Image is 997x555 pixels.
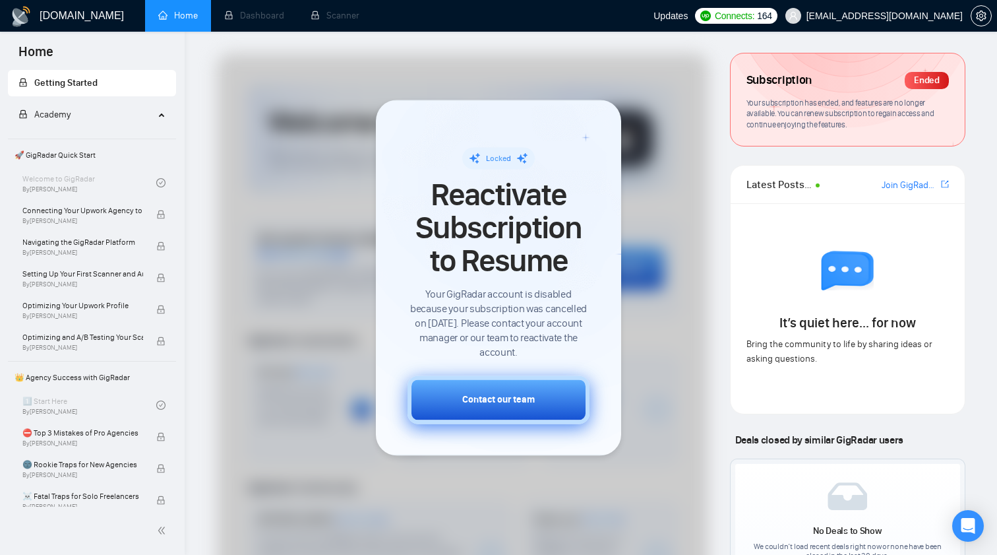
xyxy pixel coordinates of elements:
[22,503,143,511] span: By [PERSON_NAME]
[486,154,511,163] span: Locked
[757,9,771,23] span: 164
[941,179,949,189] span: export
[22,331,143,344] span: Optimizing and A/B Testing Your Scanner for Better Results
[156,210,166,219] span: lock
[8,70,176,96] li: Getting Started
[22,217,143,225] span: By [PERSON_NAME]
[821,251,874,304] img: empty chat
[156,242,166,251] span: lock
[408,287,589,360] span: Your GigRadar account is disabled because your subscription was cancelled on [DATE]. Please conta...
[653,11,688,21] span: Updates
[8,42,64,70] span: Home
[22,490,143,503] span: ☠️ Fatal Traps for Solo Freelancers
[462,393,535,407] div: Contact our team
[158,10,198,21] a: homeHome
[18,109,71,120] span: Academy
[156,305,166,314] span: lock
[971,11,992,21] a: setting
[746,339,932,364] span: Bring the community to life by sharing ideas or asking questions.
[813,525,882,537] span: No Deals to Show
[22,249,143,257] span: By [PERSON_NAME]
[22,312,143,320] span: By [PERSON_NAME]
[22,458,143,471] span: 🌚 Rookie Traps for New Agencies
[941,178,949,191] a: export
[882,178,938,193] a: Join GigRadar Slack Community
[22,299,143,312] span: Optimizing Your Upwork Profile
[746,69,812,92] span: Subscription
[22,204,143,217] span: Connecting Your Upwork Agency to GigRadar
[156,496,166,505] span: lock
[715,9,754,23] span: Connects:
[746,98,934,129] span: Your subscription has ended, and features are no longer available. You can renew subscription to ...
[789,11,798,20] span: user
[156,337,166,346] span: lock
[971,11,991,21] span: setting
[746,176,812,193] span: Latest Posts from the GigRadar Community
[700,11,711,21] img: upwork-logo.png
[22,280,143,288] span: By [PERSON_NAME]
[34,77,98,88] span: Getting Started
[22,267,143,280] span: Setting Up Your First Scanner and Auto-Bidder
[22,344,143,352] span: By [PERSON_NAME]
[156,401,166,410] span: check-circle
[952,510,984,542] div: Open Intercom Messenger
[156,432,166,441] span: lock
[9,142,175,168] span: 🚀 GigRadar Quick Start
[18,110,28,119] span: lock
[828,482,867,510] img: empty-box
[905,72,949,89] div: Ended
[156,178,166,187] span: check-circle
[34,109,71,120] span: Academy
[730,428,909,451] span: Deals closed by similar GigRadar users
[157,524,170,537] span: double-left
[971,5,992,26] button: setting
[408,178,589,278] span: Reactivate Subscription to Resume
[408,375,589,424] button: Contact our team
[18,78,28,87] span: lock
[22,426,143,440] span: ⛔ Top 3 Mistakes of Pro Agencies
[22,236,143,249] span: Navigating the GigRadar Platform
[779,315,916,331] span: It’s quiet here... for now
[9,364,175,391] span: 👑 Agency Success with GigRadar
[22,440,143,447] span: By [PERSON_NAME]
[11,6,32,27] img: logo
[156,464,166,473] span: lock
[22,471,143,479] span: By [PERSON_NAME]
[156,273,166,282] span: lock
